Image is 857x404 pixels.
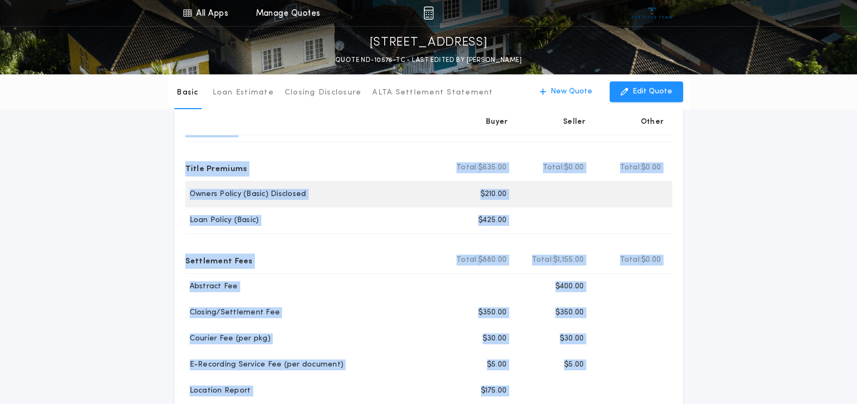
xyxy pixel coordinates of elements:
[185,386,251,396] p: Location Report
[370,34,488,52] p: [STREET_ADDRESS]
[633,86,672,97] p: Edit Quote
[423,7,434,20] img: img
[610,81,683,102] button: Edit Quote
[456,162,478,173] b: Total:
[478,215,507,226] p: $425.00
[529,81,603,102] button: New Quote
[620,162,642,173] b: Total:
[285,87,362,98] p: Closing Disclosure
[185,159,247,176] p: Title Premiums
[532,255,554,266] b: Total:
[563,117,586,128] p: Seller
[372,87,493,98] p: ALTA Settlement Statement
[620,255,642,266] b: Total:
[486,117,508,128] p: Buyer
[553,255,584,266] span: $1,155.00
[177,87,198,98] p: Basic
[564,162,584,173] span: $0.00
[456,255,478,266] b: Total:
[641,255,661,266] span: $0.00
[185,281,238,292] p: Abstract Fee
[641,162,661,173] span: $0.00
[640,117,663,128] p: Other
[483,333,507,344] p: $30.00
[555,307,584,318] p: $350.00
[555,281,584,292] p: $400.00
[185,189,306,200] p: Owners Policy (Basic) Disclosed
[551,86,592,97] p: New Quote
[481,386,507,396] p: $175.00
[564,359,584,370] p: $5.00
[560,333,584,344] p: $30.00
[478,255,507,266] span: $880.00
[185,251,253,269] p: Settlement Fees
[212,87,274,98] p: Loan Estimate
[478,162,507,173] span: $635.00
[487,359,506,370] p: $5.00
[185,333,271,344] p: Courier Fee (per pkg)
[543,162,565,173] b: Total:
[185,215,259,226] p: Loan Policy (Basic)
[478,307,507,318] p: $350.00
[185,359,344,370] p: E-Recording Service Fee (per document)
[185,307,280,318] p: Closing/Settlement Fee
[631,8,672,18] img: vs-icon
[335,55,522,66] p: QUOTE ND-10576-TC - LAST EDITED BY [PERSON_NAME]
[480,189,507,200] p: $210.00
